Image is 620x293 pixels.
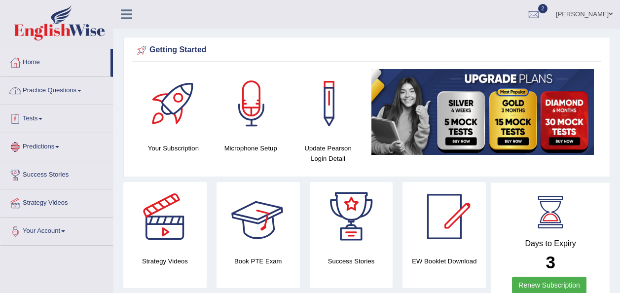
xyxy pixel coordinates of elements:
[0,105,113,130] a: Tests
[310,256,393,266] h4: Success Stories
[0,161,113,186] a: Success Stories
[0,77,113,102] a: Practice Questions
[546,253,555,272] b: 3
[0,218,113,242] a: Your Account
[371,69,594,155] img: small5.jpg
[502,239,599,248] h4: Days to Expiry
[217,143,285,153] h4: Microphone Setup
[402,256,486,266] h4: EW Booklet Download
[0,133,113,158] a: Predictions
[135,43,599,58] div: Getting Started
[294,143,362,164] h4: Update Pearson Login Detail
[123,256,207,266] h4: Strategy Videos
[217,256,300,266] h4: Book PTE Exam
[0,49,110,73] a: Home
[140,143,207,153] h4: Your Subscription
[538,4,548,13] span: 2
[0,189,113,214] a: Strategy Videos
